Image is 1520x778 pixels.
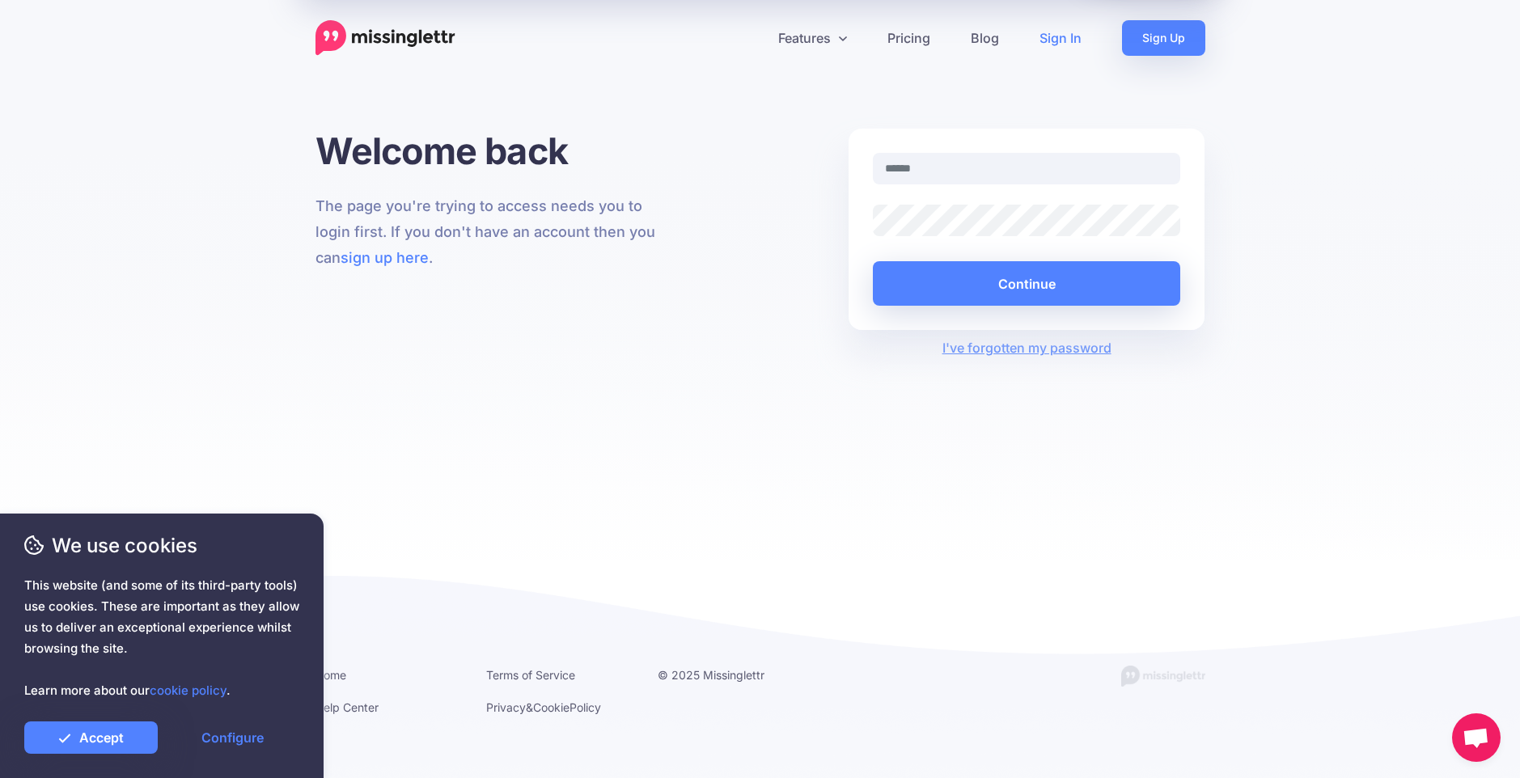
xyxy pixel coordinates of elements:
a: Configure [166,721,299,754]
a: cookie policy [150,683,227,698]
a: Otwarty czat [1452,713,1501,762]
li: & Policy [486,697,633,717]
a: sign up here [341,249,429,266]
li: © 2025 Missinglettr [658,665,805,685]
a: Sign In [1019,20,1102,56]
a: Terms of Service [486,668,575,682]
span: This website (and some of its third-party tools) use cookies. These are important as they allow u... [24,575,299,701]
a: Sign Up [1122,20,1205,56]
p: The page you're trying to access needs you to login first. If you don't have an account then you ... [315,193,672,271]
a: Cookie [533,700,569,714]
a: Privacy [486,700,526,714]
a: Blog [951,20,1019,56]
a: Accept [24,721,158,754]
button: Continue [873,261,1181,306]
a: I've forgotten my password [942,340,1111,356]
a: Pricing [867,20,951,56]
a: Features [758,20,867,56]
a: Help Center [315,700,379,714]
span: We use cookies [24,531,299,560]
h1: Welcome back [315,129,672,173]
a: Home [315,668,346,682]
